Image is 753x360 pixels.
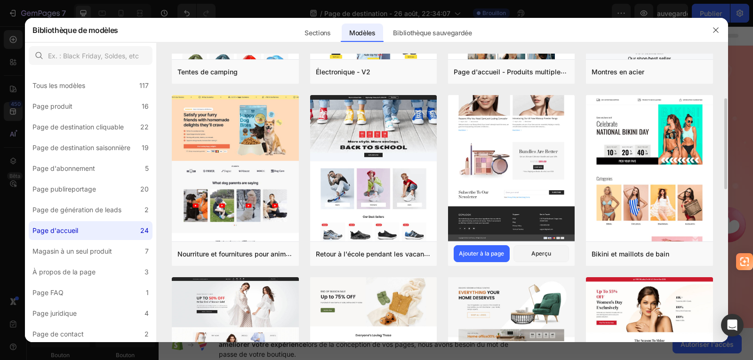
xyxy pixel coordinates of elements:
[454,67,633,76] font: Page d'accueil - Produits multiples - Vêtements - Style 4
[32,226,78,234] font: Page d'accueil
[8,94,289,216] p: Valentine’s Day
[8,75,289,92] p: ROSE TEDDY BEAR
[349,29,376,37] font: Modèles
[316,68,370,76] font: Électronique - V2
[32,123,124,131] font: Page de destination cliquable
[111,269,185,294] a: Get It Now
[145,247,149,255] font: 7
[145,164,149,172] font: 5
[32,309,77,317] font: Page juridique
[32,268,96,276] font: À propos de la page
[140,185,149,193] font: 20
[139,81,149,89] font: 117
[129,276,168,288] div: Get It Now
[454,245,510,262] button: Ajouter à la page
[32,164,95,172] font: Page d'abonnement
[592,68,644,76] font: Montres en acier
[144,206,149,214] font: 2
[32,247,112,255] font: Magasin à un seul produit
[459,250,504,257] font: Ajouter à la page
[32,185,96,193] font: Page publireportage
[32,206,121,214] font: Page de génération de leads
[8,225,289,246] p: UP TO 50% ON PERFECT GIFT
[29,46,152,65] input: Ex. : Black Friday, Soldes, etc.
[140,226,149,234] font: 24
[531,250,551,257] font: Aperçu
[32,102,72,110] font: Page produit
[32,25,118,35] font: Bibliothèque de modèles
[592,250,669,258] font: Bikini et maillots de bain
[32,144,130,152] font: Page de destination saisonnière
[140,123,149,131] font: 22
[142,102,149,110] font: 16
[32,288,64,296] font: Page FAQ
[146,288,149,296] font: 1
[177,68,238,76] font: Tentes de camping
[316,249,435,258] font: Retour à l'école pendant les vacances
[721,314,744,336] div: Ouvrir Intercom Messenger
[144,268,149,276] font: 3
[177,249,408,258] font: Nourriture et fournitures pour animaux de compagnie - One Product Store
[142,144,149,152] font: 19
[32,81,85,89] font: Tous les modèles
[305,56,588,312] img: Alt Image
[304,29,330,37] font: Sections
[32,330,84,338] font: Page de contact
[393,29,472,37] font: Bibliothèque sauvegardée
[144,330,149,338] font: 2
[513,245,569,262] button: Aperçu
[144,309,149,317] font: 4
